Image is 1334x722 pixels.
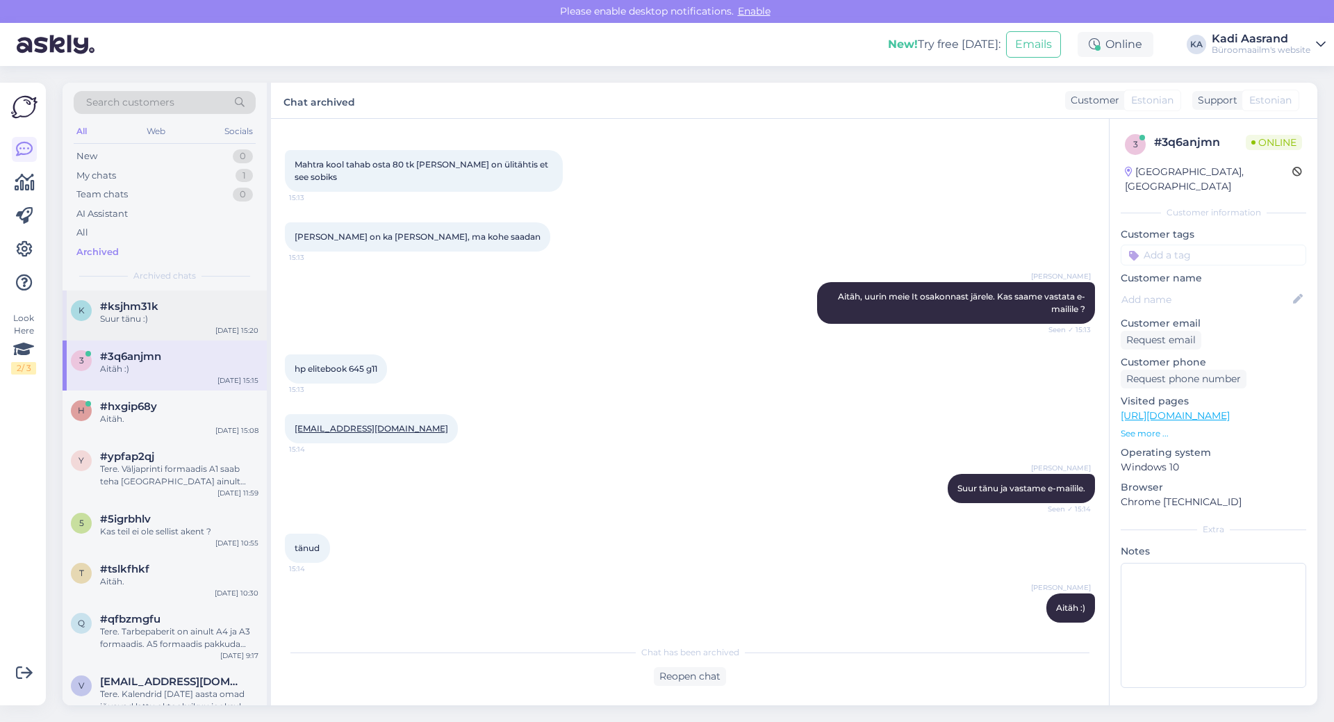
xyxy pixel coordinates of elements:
span: [PERSON_NAME] on ka [PERSON_NAME], ma kohe saadan [295,231,541,242]
div: [DATE] 15:15 [217,375,258,386]
div: Tere. Väljaprinti formaadis A1 saab teha [GEOGRAPHIC_DATA] ainult meie [GEOGRAPHIC_DATA] tee 92 e... [100,463,258,488]
a: [URL][DOMAIN_NAME] [1121,409,1230,422]
p: Operating system [1121,445,1306,460]
span: Archived chats [133,270,196,282]
div: Customer information [1121,206,1306,219]
div: Extra [1121,523,1306,536]
a: [EMAIL_ADDRESS][DOMAIN_NAME] [295,423,448,434]
span: #ypfap2qj [100,450,154,463]
div: Look Here [11,312,36,375]
span: Enable [734,5,775,17]
p: See more ... [1121,427,1306,440]
div: Suur tänu :) [100,313,258,325]
div: Kas teil ei ole sellist akent ? [100,525,258,538]
span: 15:15 [1039,623,1091,634]
span: Suur tänu ja vastame e-mailile. [957,483,1085,493]
span: Online [1246,135,1302,150]
span: Aitäh :) [1056,602,1085,613]
span: q [78,618,85,628]
img: Askly Logo [11,94,38,120]
div: KA [1187,35,1206,54]
span: 15:13 [289,192,341,203]
span: [PERSON_NAME] [1031,463,1091,473]
div: Team chats [76,188,128,202]
p: Browser [1121,480,1306,495]
span: 15:13 [289,252,341,263]
div: All [74,122,90,140]
div: [DATE] 10:55 [215,538,258,548]
div: Tere. Tarbepaberit on ainult A4 ja A3 formaadis. A5 formaadis pakkuda kirjaplokki [URL][DOMAIN_NAME] [100,625,258,650]
p: Customer email [1121,316,1306,331]
span: 3 [1133,139,1138,149]
p: Customer tags [1121,227,1306,242]
p: Windows 10 [1121,460,1306,475]
span: Seen ✓ 15:13 [1039,325,1091,335]
div: Aitäh :) [100,363,258,375]
div: Tere. Kalendrid [DATE] aasta omad jõuavad lattu oktoobrikuu jooksul. [100,688,258,713]
button: Emails [1006,31,1061,58]
div: [DATE] 10:30 [215,588,258,598]
div: Archived [76,245,119,259]
span: Estonian [1249,93,1292,108]
label: Chat archived [283,91,355,110]
input: Add name [1121,292,1290,307]
div: Request phone number [1121,370,1246,388]
div: New [76,149,97,163]
div: Online [1078,32,1153,57]
span: 15:13 [289,384,341,395]
div: Support [1192,93,1237,108]
div: Büroomaailm's website [1212,44,1310,56]
div: Reopen chat [654,667,726,686]
span: Mahtra kool tahab osta 80 tk [PERSON_NAME] on ülitähtis et see sobiks [295,159,550,182]
span: hp elitebook 645 g11 [295,363,377,374]
div: [GEOGRAPHIC_DATA], [GEOGRAPHIC_DATA] [1125,165,1292,194]
div: [DATE] 11:59 [217,488,258,498]
span: k [79,305,85,315]
span: viljar.kaarde@agatark.com [100,675,245,688]
div: Request email [1121,331,1201,350]
div: Web [144,122,168,140]
div: [DATE] 9:17 [220,650,258,661]
p: Visited pages [1121,394,1306,409]
div: 2 / 3 [11,362,36,375]
div: 0 [233,188,253,202]
div: [DATE] 15:08 [215,425,258,436]
div: 0 [233,149,253,163]
p: Notes [1121,544,1306,559]
span: #tslkfhkf [100,563,149,575]
span: Seen ✓ 15:14 [1039,504,1091,514]
span: [PERSON_NAME] [1031,271,1091,281]
span: [PERSON_NAME] [1031,582,1091,593]
span: h [78,405,85,416]
span: Aitäh, uurin meie It osakonnast järele. Kas saame vastata e-mailile ? [838,291,1085,314]
div: My chats [76,169,116,183]
span: 5 [79,518,84,528]
span: y [79,455,84,466]
div: All [76,226,88,240]
p: Customer phone [1121,355,1306,370]
span: v [79,680,84,691]
span: Estonian [1131,93,1174,108]
p: Customer name [1121,271,1306,286]
div: # 3q6anjmn [1154,134,1246,151]
b: New! [888,38,918,51]
span: #hxgip68y [100,400,157,413]
span: 3 [79,355,84,366]
div: Aitäh. [100,413,258,425]
div: AI Assistant [76,207,128,221]
input: Add a tag [1121,245,1306,265]
span: #3q6anjmn [100,350,161,363]
p: Chrome [TECHNICAL_ID] [1121,495,1306,509]
div: [DATE] 15:20 [215,325,258,336]
span: tänud [295,543,320,553]
span: 15:14 [289,564,341,574]
div: Aitäh. [100,575,258,588]
span: #qfbzmgfu [100,613,160,625]
div: Socials [222,122,256,140]
span: Search customers [86,95,174,110]
span: t [79,568,84,578]
span: #5igrbhlv [100,513,151,525]
span: Chat has been archived [641,646,739,659]
span: 15:14 [289,444,341,454]
div: Kadi Aasrand [1212,33,1310,44]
